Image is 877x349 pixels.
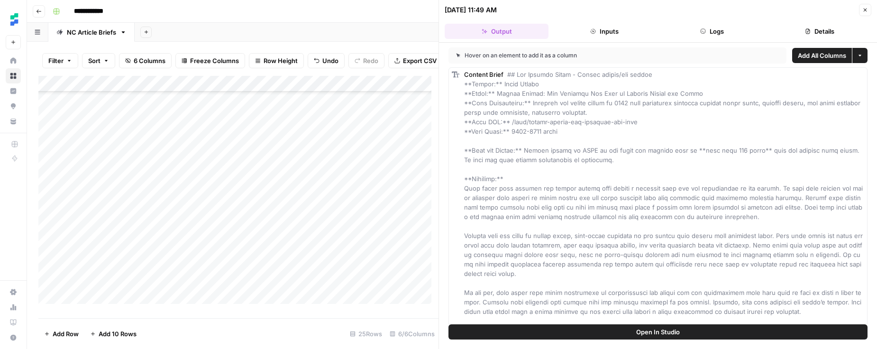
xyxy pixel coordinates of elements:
button: Add 10 Rows [84,326,142,341]
button: Row Height [249,53,304,68]
button: Export CSV [388,53,443,68]
a: Insights [6,83,21,99]
span: Filter [48,56,64,65]
div: 25 Rows [346,326,386,341]
span: Add All Columns [798,51,846,60]
div: [DATE] 11:49 AM [445,5,497,15]
span: Undo [322,56,338,65]
button: Details [767,24,871,39]
div: NC Article Briefs [67,28,116,37]
span: Content Brief [464,71,503,78]
button: Freeze Columns [175,53,245,68]
button: Help + Support [6,330,21,345]
button: Output [445,24,548,39]
a: Home [6,53,21,68]
span: Row Height [264,56,298,65]
a: Browse [6,68,21,83]
button: Logs [660,24,764,39]
button: Workspace: Ten Speed [6,8,21,31]
div: 6/6 Columns [386,326,438,341]
div: Hover on an element to add it as a column [456,51,678,60]
button: Inputs [552,24,656,39]
button: Add Row [38,326,84,341]
button: Redo [348,53,384,68]
button: Undo [308,53,345,68]
button: 6 Columns [119,53,172,68]
span: 6 Columns [134,56,165,65]
img: Ten Speed Logo [6,11,23,28]
span: Redo [363,56,378,65]
span: Sort [88,56,100,65]
button: Add All Columns [792,48,852,63]
a: Settings [6,285,21,300]
span: Add Row [53,329,79,339]
span: Freeze Columns [190,56,239,65]
a: Opportunities [6,99,21,114]
button: Filter [42,53,78,68]
button: Open In Studio [448,324,868,340]
span: Add 10 Rows [99,329,137,339]
span: Open In Studio [636,327,680,337]
button: Sort [82,53,115,68]
a: Usage [6,300,21,315]
a: NC Article Briefs [48,23,135,42]
a: Learning Hub [6,315,21,330]
a: Your Data [6,114,21,129]
span: Export CSV [403,56,437,65]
